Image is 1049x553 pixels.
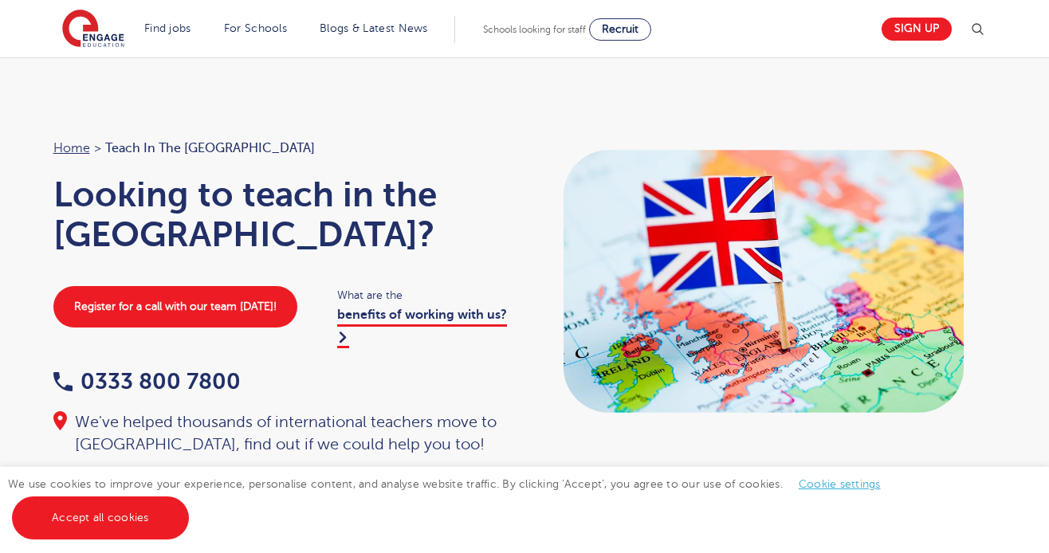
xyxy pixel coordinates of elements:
span: Recruit [602,23,638,35]
div: We've helped thousands of international teachers move to [GEOGRAPHIC_DATA], find out if we could ... [53,411,509,456]
a: benefits of working with us? [337,308,507,347]
a: Blogs & Latest News [320,22,428,34]
a: Accept all cookies [12,496,189,539]
a: Sign up [882,18,952,41]
span: Teach in the [GEOGRAPHIC_DATA] [105,138,315,159]
span: Schools looking for staff [483,24,586,35]
span: What are the [337,286,509,304]
span: We use cookies to improve your experience, personalise content, and analyse website traffic. By c... [8,478,897,524]
a: Home [53,141,90,155]
a: Find jobs [144,22,191,34]
a: Recruit [589,18,651,41]
h1: Looking to teach in the [GEOGRAPHIC_DATA]? [53,175,509,254]
a: For Schools [224,22,287,34]
a: Register for a call with our team [DATE]! [53,286,297,327]
a: Cookie settings [799,478,881,490]
img: Engage Education [62,10,124,49]
span: > [94,141,101,155]
a: 0333 800 7800 [53,369,241,394]
nav: breadcrumb [53,138,509,159]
